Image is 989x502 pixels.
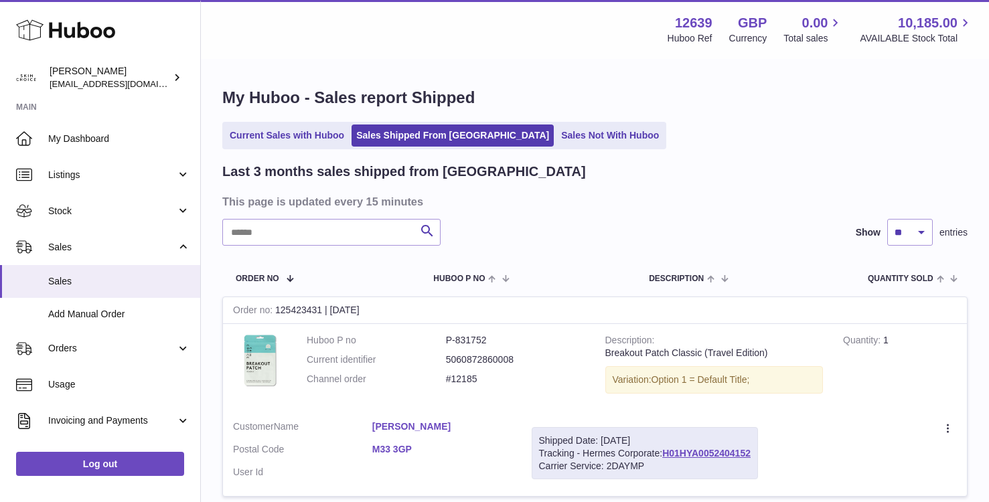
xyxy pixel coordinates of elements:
[236,274,279,283] span: Order No
[802,14,828,32] span: 0.00
[48,378,190,391] span: Usage
[16,452,184,476] a: Log out
[233,466,372,479] dt: User Id
[48,342,176,355] span: Orders
[532,427,758,480] div: Tracking - Hermes Corporate:
[233,421,274,432] span: Customer
[50,78,197,89] span: [EMAIL_ADDRESS][DOMAIN_NAME]
[433,274,485,283] span: Huboo P no
[605,335,655,349] strong: Description
[48,308,190,321] span: Add Manual Order
[372,420,512,433] a: [PERSON_NAME]
[307,373,446,386] dt: Channel order
[652,374,750,385] span: Option 1 = Default Title;
[225,124,349,147] a: Current Sales with Huboo
[675,14,712,32] strong: 12639
[233,305,275,319] strong: Order no
[222,194,964,209] h3: This page is updated every 15 minutes
[783,32,843,45] span: Total sales
[898,14,958,32] span: 10,185.00
[539,434,751,447] div: Shipped Date: [DATE]
[868,274,933,283] span: Quantity Sold
[556,124,664,147] a: Sales Not With Huboo
[48,133,190,145] span: My Dashboard
[352,124,554,147] a: Sales Shipped From [GEOGRAPHIC_DATA]
[222,163,586,181] h2: Last 3 months sales shipped from [GEOGRAPHIC_DATA]
[833,324,967,410] td: 1
[307,334,446,347] dt: Huboo P no
[860,32,973,45] span: AVAILABLE Stock Total
[662,448,751,458] a: H01HYA0052404152
[233,420,372,436] dt: Name
[446,334,585,347] dd: P-831752
[860,14,973,45] a: 10,185.00 AVAILABLE Stock Total
[446,353,585,366] dd: 5060872860008
[48,241,176,254] span: Sales
[307,353,446,366] dt: Current identifier
[48,275,190,288] span: Sales
[222,87,968,108] h1: My Huboo - Sales report Shipped
[539,460,751,473] div: Carrier Service: 2DAYMP
[843,335,883,349] strong: Quantity
[233,334,287,388] img: 126391739440753.png
[738,14,767,32] strong: GBP
[16,68,36,88] img: admin@skinchoice.com
[649,274,704,283] span: Description
[668,32,712,45] div: Huboo Ref
[605,347,824,359] div: Breakout Patch Classic (Travel Edition)
[223,297,967,324] div: 125423431 | [DATE]
[729,32,767,45] div: Currency
[48,414,176,427] span: Invoicing and Payments
[446,373,585,386] dd: #12185
[605,366,824,394] div: Variation:
[783,14,843,45] a: 0.00 Total sales
[372,443,512,456] a: M33 3GP
[48,205,176,218] span: Stock
[233,443,372,459] dt: Postal Code
[48,169,176,181] span: Listings
[50,65,170,90] div: [PERSON_NAME]
[939,226,968,239] span: entries
[856,226,881,239] label: Show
